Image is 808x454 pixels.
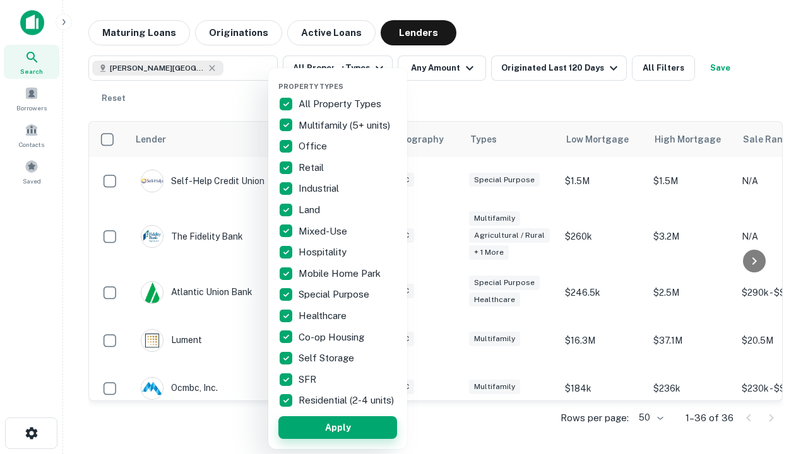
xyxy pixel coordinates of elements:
p: Multifamily (5+ units) [299,118,393,133]
p: Special Purpose [299,287,372,302]
p: Hospitality [299,245,349,260]
button: Apply [278,416,397,439]
p: SFR [299,372,319,387]
p: Office [299,139,330,154]
p: Retail [299,160,326,175]
p: Land [299,202,323,218]
p: Self Storage [299,351,357,366]
p: All Property Types [299,96,384,112]
p: Mobile Home Park [299,266,383,281]
p: Co-op Housing [299,330,367,345]
iframe: Chat Widget [745,353,808,414]
p: Industrial [299,181,342,196]
span: Property Types [278,83,343,90]
p: Mixed-Use [299,224,350,239]
p: Residential (2-4 units) [299,393,396,408]
p: Healthcare [299,308,349,323]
